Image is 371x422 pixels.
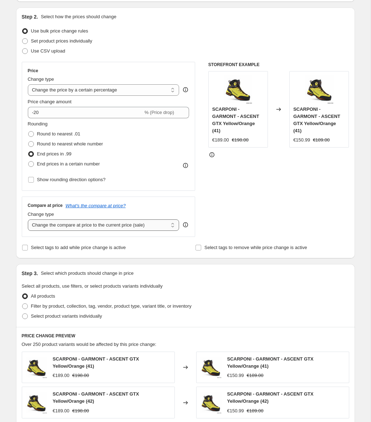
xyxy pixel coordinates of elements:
span: Change type [28,212,54,217]
img: 5cd19074ffe48e97268b467b-727x800-2_80x.jpg [200,392,222,413]
span: Filter by product, collection, tag, vendor, product type, variant title, or inventory [31,303,192,309]
img: 5cd19074ffe48e97268b467b-727x800-2_80x.jpg [305,75,334,104]
span: % (Price drop) [144,110,174,115]
p: Select how the prices should change [41,13,116,20]
strike: €189.00 [313,136,330,144]
strike: €189.00 [247,372,264,379]
span: Round to nearest .01 [37,131,80,136]
input: -15 [28,107,143,118]
h2: Step 2. [22,13,38,20]
span: SCARPONI - GARMONT - ASCENT GTX Yellow/Orange (42) [53,391,139,404]
span: Price change amount [28,99,72,104]
span: Select product variants individually [31,313,102,319]
h2: Step 3. [22,270,38,277]
h6: PRICE CHANGE PREVIEW [22,333,349,339]
div: help [182,86,189,93]
span: Rounding [28,121,48,126]
strike: €198.00 [72,407,89,414]
div: €189.00 [53,407,70,414]
h3: Price [28,68,38,74]
span: Set product prices individually [31,38,92,44]
strike: €198.00 [72,372,89,379]
div: help [182,221,189,228]
span: Select tags to remove while price change is active [204,245,307,250]
p: Select which products should change in price [41,270,133,277]
span: Over 250 product variants would be affected by this price change: [22,342,157,347]
img: 5cd19074ffe48e97268b467b-727x800-2_80x.jpg [200,357,222,378]
div: €150.99 [293,136,310,144]
img: 5cd19074ffe48e97268b467b-727x800-2_80x.jpg [26,357,47,378]
strike: €198.00 [232,136,249,144]
span: SCARPONI - GARMONT - ASCENT GTX Yellow/Orange (42) [227,391,314,404]
strike: €189.00 [247,407,264,414]
span: Use CSV upload [31,48,65,54]
img: 5cd19074ffe48e97268b467b-727x800-2_80x.jpg [26,392,47,413]
span: End prices in a certain number [37,161,100,167]
div: €189.00 [53,372,70,379]
span: SCARPONI - GARMONT - ASCENT GTX Yellow/Orange (41) [212,106,259,133]
span: All products [31,293,55,299]
img: 5cd19074ffe48e97268b467b-727x800-2_80x.jpg [224,75,252,104]
span: Change type [28,76,54,82]
h6: STOREFRONT EXAMPLE [208,62,349,68]
span: Show rounding direction options? [37,177,106,182]
span: SCARPONI - GARMONT - ASCENT GTX Yellow/Orange (41) [293,106,340,133]
h3: Compare at price [28,203,63,208]
div: €189.00 [212,136,229,144]
div: €150.99 [227,407,244,414]
span: Select tags to add while price change is active [31,245,126,250]
span: SCARPONI - GARMONT - ASCENT GTX Yellow/Orange (41) [53,356,139,369]
button: What's the compare at price? [66,203,126,208]
div: €150.99 [227,372,244,379]
span: End prices in .99 [37,151,72,157]
span: Use bulk price change rules [31,28,88,34]
span: Round to nearest whole number [37,141,103,147]
span: Select all products, use filters, or select products variants individually [22,283,163,289]
span: SCARPONI - GARMONT - ASCENT GTX Yellow/Orange (41) [227,356,314,369]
